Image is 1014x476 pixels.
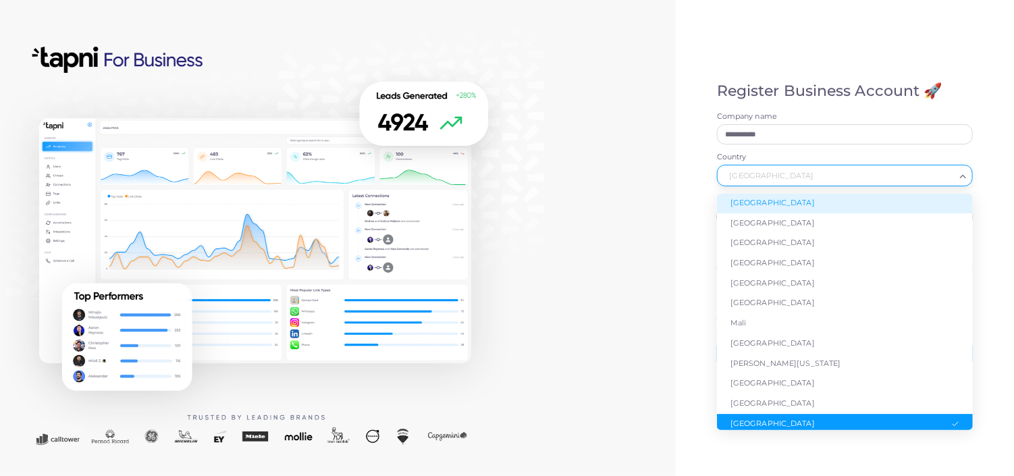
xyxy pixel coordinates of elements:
[717,354,973,374] li: [PERSON_NAME][US_STATE]
[717,334,973,354] li: [GEOGRAPHIC_DATA]
[717,233,973,253] li: [GEOGRAPHIC_DATA]
[717,193,973,213] li: [GEOGRAPHIC_DATA]
[717,213,973,234] li: [GEOGRAPHIC_DATA]
[717,152,973,163] label: Country
[717,111,973,122] label: Company name
[717,253,973,273] li: [GEOGRAPHIC_DATA]
[717,313,973,334] li: Mali
[717,165,973,186] div: Search for option
[717,373,973,394] li: [GEOGRAPHIC_DATA]
[717,194,973,205] label: Full Name
[723,169,955,184] input: Search for option
[717,414,973,434] li: [GEOGRAPHIC_DATA]
[717,293,973,313] li: [GEOGRAPHIC_DATA]
[717,394,973,414] li: [GEOGRAPHIC_DATA]
[717,82,973,100] h4: Register Business Account 🚀
[717,273,973,294] li: [GEOGRAPHIC_DATA]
